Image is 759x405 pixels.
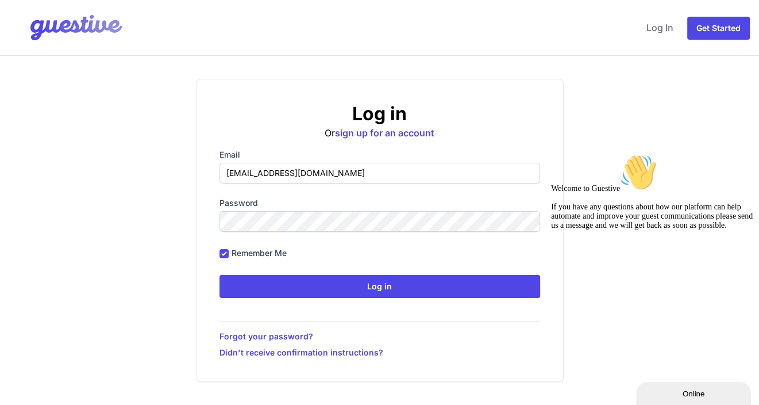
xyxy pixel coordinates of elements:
a: Get Started [687,17,750,40]
input: you@example.com [219,163,540,184]
img: :wave: [74,5,110,41]
label: Remember me [232,247,287,259]
iframe: chat widget [636,380,753,405]
a: Log In [642,14,678,41]
a: Forgot your password? [219,331,540,342]
div: Welcome to Guestive👋If you have any questions about how our platform can help automate and improv... [5,5,211,81]
a: sign up for an account [335,127,434,139]
label: Email [219,149,540,161]
a: Didn't receive confirmation instructions? [219,347,540,358]
span: Welcome to Guestive If you have any questions about how our platform can help automate and improv... [5,35,206,80]
iframe: chat widget [546,150,753,376]
img: Your Company [9,5,125,51]
label: Password [219,197,540,209]
h2: Log in [219,102,540,125]
div: Or [219,102,540,140]
input: Log in [219,275,540,298]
